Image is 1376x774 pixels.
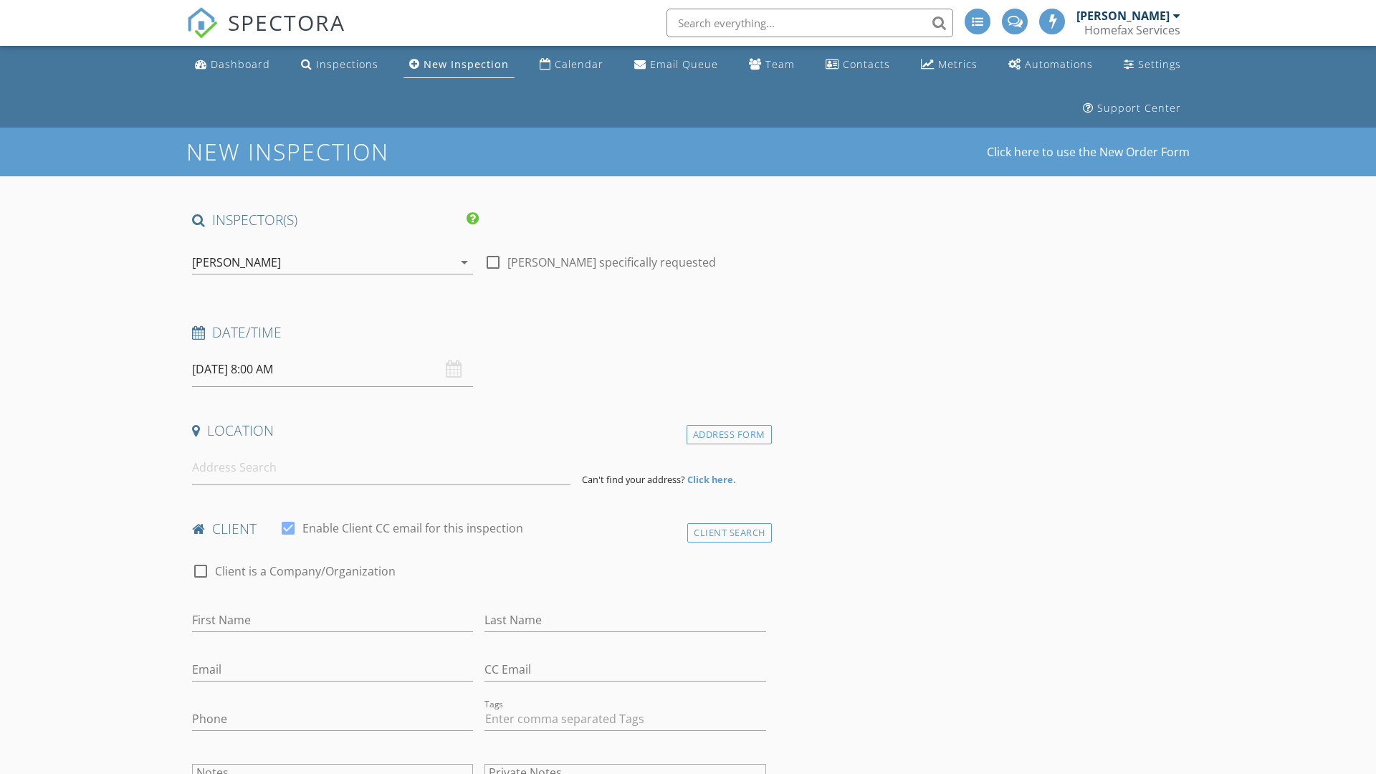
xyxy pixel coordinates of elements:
div: Automations [1025,57,1093,71]
div: Client Search [687,523,772,543]
div: New Inspection [424,57,509,71]
label: Client is a Company/Organization [215,564,396,578]
h4: client [192,520,766,538]
a: Team [743,52,801,78]
div: Settings [1138,57,1181,71]
div: Support Center [1097,101,1181,115]
div: Inspections [316,57,378,71]
div: Dashboard [211,57,270,71]
a: Settings [1118,52,1187,78]
a: Inspections [295,52,384,78]
strong: Click here. [687,473,736,486]
div: [PERSON_NAME] [192,256,281,269]
h4: Date/Time [192,323,766,342]
a: Dashboard [189,52,276,78]
a: Contacts [820,52,896,78]
a: New Inspection [403,52,515,78]
div: Address Form [687,425,772,444]
a: Automations (Advanced) [1003,52,1099,78]
input: Search everything... [666,9,953,37]
h1: New Inspection [186,139,504,164]
div: Contacts [843,57,890,71]
div: Email Queue [650,57,718,71]
span: Can't find your address? [582,473,685,486]
h4: Location [192,421,766,440]
a: Click here to use the New Order Form [987,146,1190,158]
img: The Best Home Inspection Software - Spectora [186,7,218,39]
label: [PERSON_NAME] specifically requested [507,255,716,269]
a: Email Queue [629,52,724,78]
span: SPECTORA [228,7,345,37]
h4: INSPECTOR(S) [192,211,479,229]
a: SPECTORA [186,19,345,49]
div: [PERSON_NAME] [1076,9,1170,23]
input: Address Search [192,450,570,485]
div: Team [765,57,795,71]
div: Calendar [555,57,603,71]
input: Select date [192,352,473,387]
a: Calendar [534,52,609,78]
a: Support Center [1077,95,1187,122]
div: Homefax Services [1084,23,1180,37]
div: Metrics [938,57,978,71]
label: Enable Client CC email for this inspection [302,521,523,535]
a: Metrics [915,52,983,78]
i: arrow_drop_down [456,254,473,271]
